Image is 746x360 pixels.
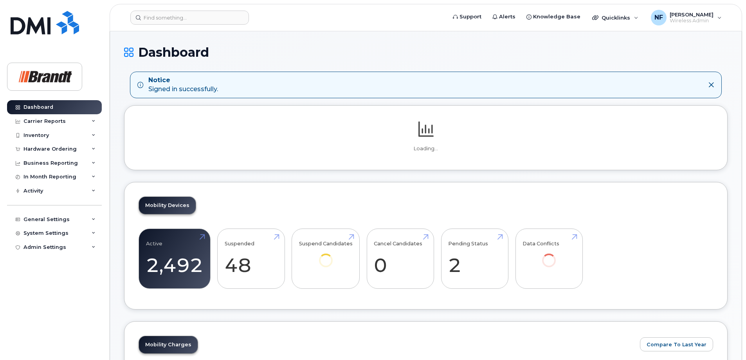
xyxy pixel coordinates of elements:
div: Signed in successfully. [148,76,218,94]
a: Pending Status 2 [448,233,501,284]
span: Compare To Last Year [647,341,706,348]
a: Suspend Candidates [299,233,353,278]
a: Suspended 48 [225,233,277,284]
a: Data Conflicts [523,233,575,278]
a: Active 2,492 [146,233,203,284]
h1: Dashboard [124,45,728,59]
strong: Notice [148,76,218,85]
a: Mobility Devices [139,197,196,214]
a: Mobility Charges [139,336,198,353]
a: Cancel Candidates 0 [374,233,427,284]
p: Loading... [139,145,713,152]
button: Compare To Last Year [640,337,713,351]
